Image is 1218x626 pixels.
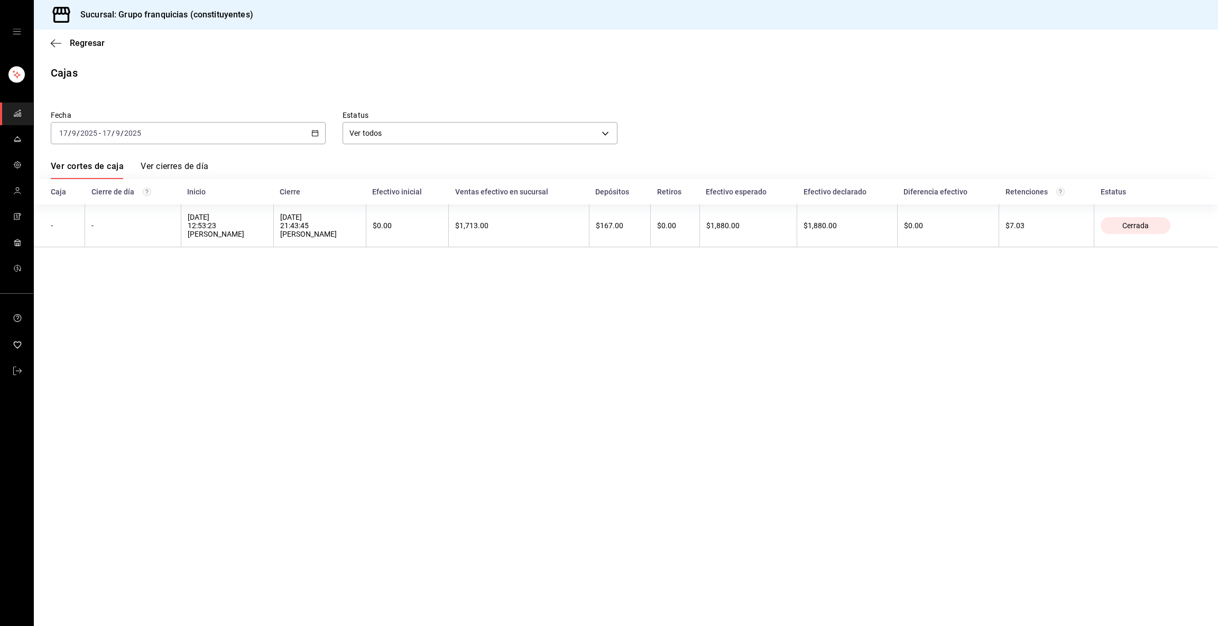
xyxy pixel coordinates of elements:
[70,38,105,48] span: Regresar
[80,129,98,137] input: ----
[77,129,80,137] span: /
[51,188,79,196] div: Caja
[112,129,115,137] span: /
[455,221,582,230] div: $1,713.00
[343,122,617,144] div: Ver todos
[1005,188,1088,196] div: Retenciones
[51,111,326,119] label: Fecha
[51,38,105,48] button: Regresar
[51,221,78,230] div: -
[595,188,644,196] div: Depósitos
[102,129,112,137] input: --
[904,221,992,230] div: $0.00
[1056,188,1065,196] svg: Total de retenciones de propinas registradas
[804,221,891,230] div: $1,880.00
[657,188,694,196] div: Retiros
[187,188,267,196] div: Inicio
[280,213,359,238] div: [DATE] 21:43:45 [PERSON_NAME]
[71,129,77,137] input: --
[59,129,68,137] input: --
[115,129,121,137] input: --
[51,65,78,81] div: Cajas
[1118,221,1153,230] span: Cerrada
[99,129,101,137] span: -
[51,161,124,179] a: Ver cortes de caja
[121,129,124,137] span: /
[280,188,359,196] div: Cierre
[68,129,71,137] span: /
[124,129,142,137] input: ----
[706,221,790,230] div: $1,880.00
[903,188,992,196] div: Diferencia efectivo
[804,188,891,196] div: Efectivo declarado
[657,221,693,230] div: $0.00
[91,188,175,196] div: Cierre de día
[343,111,617,119] label: Estatus
[13,27,21,36] button: open drawer
[1005,221,1087,230] div: $7.03
[51,161,208,179] div: navigation tabs
[72,8,253,21] h3: Sucursal: Grupo franquicias (constituyentes)
[596,221,644,230] div: $167.00
[455,188,583,196] div: Ventas efectivo en sucursal
[91,221,174,230] div: -
[188,213,267,238] div: [DATE] 12:53:23 [PERSON_NAME]
[143,188,151,196] svg: El número de cierre de día es consecutivo y consolida todos los cortes de caja previos en un únic...
[141,161,208,179] a: Ver cierres de día
[372,188,442,196] div: Efectivo inicial
[706,188,790,196] div: Efectivo esperado
[373,221,442,230] div: $0.00
[1101,188,1201,196] div: Estatus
